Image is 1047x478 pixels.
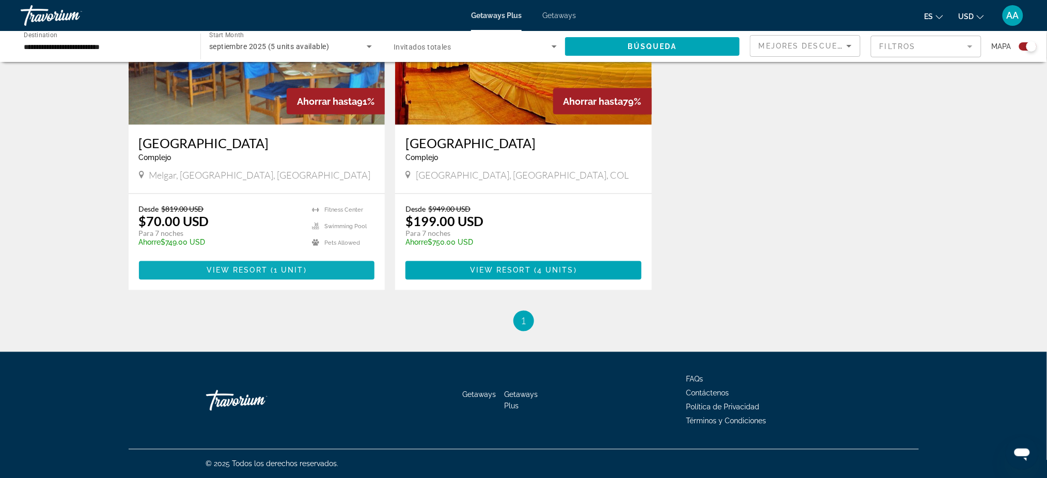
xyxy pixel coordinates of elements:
a: Travorium [21,2,124,29]
button: View Resort(4 units) [405,261,642,280]
a: Términos y Condiciones [686,417,767,425]
span: Destination [24,31,57,39]
span: Complejo [139,153,171,162]
p: Para 7 noches [405,229,631,238]
span: Pets Allowed [324,240,360,246]
span: Mapa [992,39,1011,54]
a: Getaways Plus [504,391,538,410]
span: Melgar, [GEOGRAPHIC_DATA], [GEOGRAPHIC_DATA] [149,169,371,181]
span: $819.00 USD [162,204,204,213]
span: Mejores descuentos [759,42,862,50]
mat-select: Sort by [759,40,852,52]
span: $949.00 USD [428,204,471,213]
span: Complejo [405,153,438,162]
a: Contáctenos [686,389,729,397]
p: $70.00 USD [139,213,209,229]
span: Desde [405,204,426,213]
button: Change currency [959,9,984,24]
span: es [925,12,933,21]
span: Ahorre [405,238,428,246]
span: Invitados totales [394,43,451,51]
p: $749.00 USD [139,238,302,246]
span: Ahorre [139,238,161,246]
p: $750.00 USD [405,238,631,246]
button: Búsqueda [565,37,740,56]
span: Swimming Pool [324,223,367,230]
nav: Pagination [129,311,919,331]
span: View Resort [470,266,531,275]
button: Change language [925,9,943,24]
span: Búsqueda [628,42,677,51]
button: Filter [871,35,981,58]
span: 1 [521,315,526,327]
span: 1 unit [274,266,304,275]
span: USD [959,12,974,21]
span: [GEOGRAPHIC_DATA], [GEOGRAPHIC_DATA], COL [416,169,629,181]
a: Getaways [462,391,496,399]
button: View Resort(1 unit) [139,261,375,280]
a: [GEOGRAPHIC_DATA] [405,135,642,151]
div: 91% [287,88,385,115]
span: Desde [139,204,159,213]
a: Política de Privacidad [686,403,760,411]
span: © 2025 Todos los derechos reservados. [206,460,339,468]
p: $199.00 USD [405,213,483,229]
span: Ahorrar hasta [297,96,357,107]
p: Para 7 noches [139,229,302,238]
a: Getaways Plus [471,11,522,20]
a: FAQs [686,375,704,384]
a: Getaways [542,11,576,20]
span: septiembre 2025 (5 units available) [209,42,329,51]
span: Ahorrar hasta [564,96,623,107]
span: 4 units [537,266,574,275]
button: User Menu [999,5,1026,26]
iframe: Botón para iniciar la ventana de mensajería [1006,437,1039,470]
span: ( ) [268,266,307,275]
span: Start Month [209,32,244,39]
span: View Resort [207,266,268,275]
div: 79% [553,88,652,115]
span: AA [1007,10,1019,21]
a: Travorium [206,385,309,416]
a: [GEOGRAPHIC_DATA] [139,135,375,151]
span: Fitness Center [324,206,363,213]
span: ( ) [531,266,577,275]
